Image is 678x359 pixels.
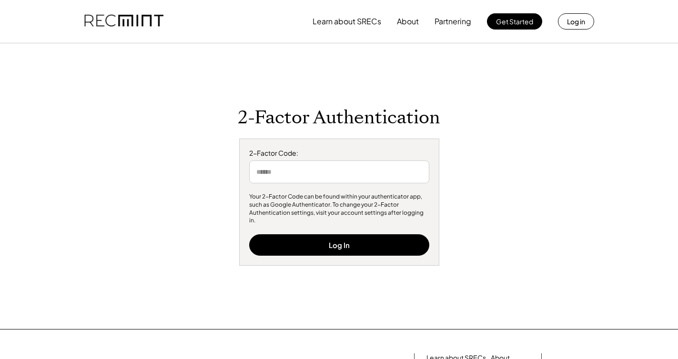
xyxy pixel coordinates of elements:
img: recmint-logotype%403x.png [84,5,163,38]
button: Log in [558,13,594,30]
div: 2-Factor Code: [249,149,429,158]
button: Log In [249,234,429,256]
h1: 2-Factor Authentication [238,107,440,129]
button: About [397,12,419,31]
button: Partnering [435,12,471,31]
button: Get Started [487,13,542,30]
div: Your 2-Factor Code can be found within your authenticator app, such as Google Authenticator. To c... [249,193,429,225]
button: Learn about SRECs [313,12,381,31]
